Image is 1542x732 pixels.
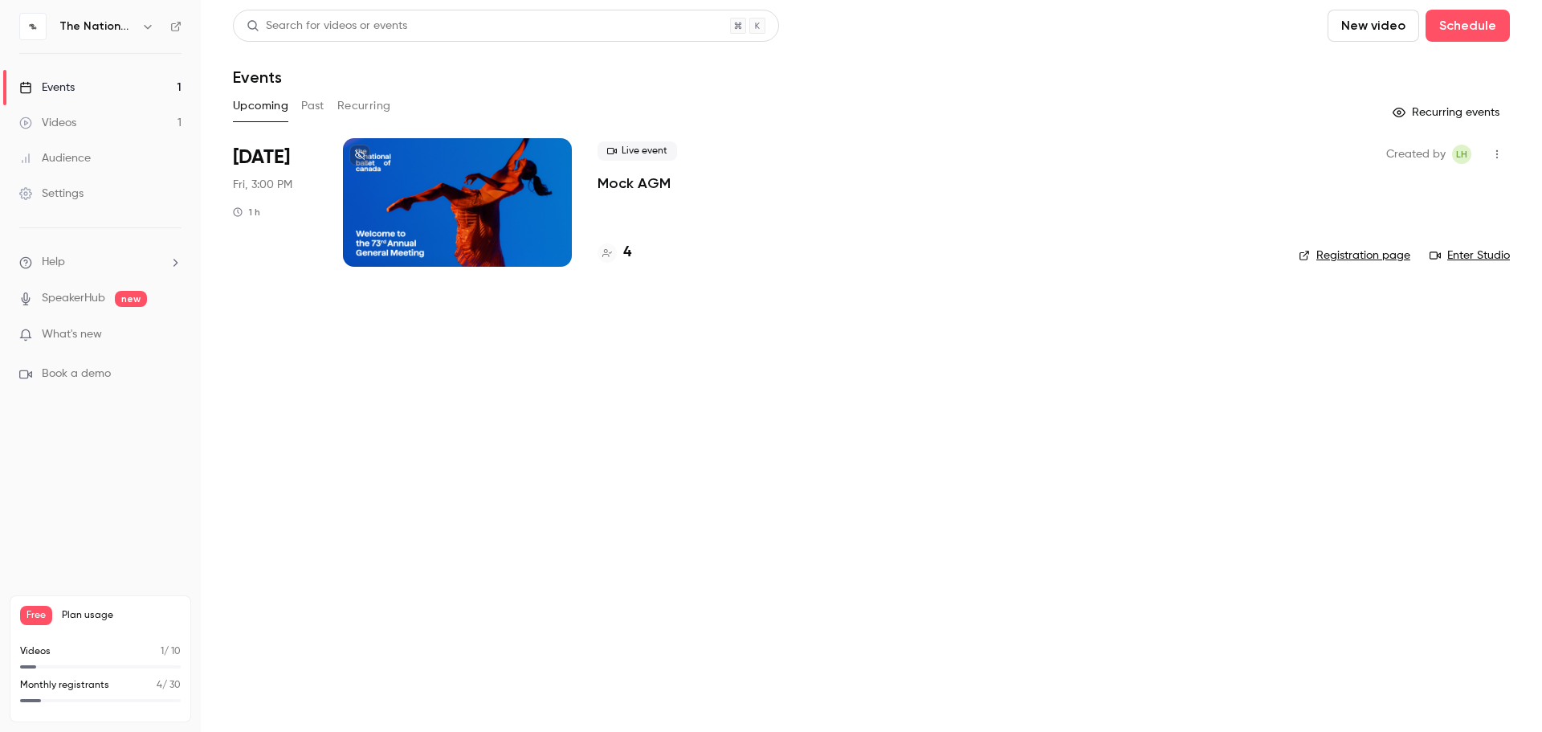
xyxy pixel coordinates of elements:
div: Videos [19,115,76,131]
span: LH [1456,145,1467,164]
span: Fri, 3:00 PM [233,177,292,193]
div: Settings [19,186,84,202]
p: Monthly registrants [20,678,109,693]
p: Videos [20,644,51,659]
div: Search for videos or events [247,18,407,35]
span: new [115,291,147,307]
h4: 4 [623,242,631,264]
span: Help [42,254,65,271]
a: Enter Studio [1430,247,1510,264]
span: 1 [161,647,164,656]
a: SpeakerHub [42,290,105,307]
iframe: Noticeable Trigger [162,328,182,342]
a: Mock AGM [598,174,671,193]
span: Book a demo [42,366,111,382]
div: Events [19,80,75,96]
p: / 30 [157,678,181,693]
button: New video [1328,10,1419,42]
h6: The National Ballet of Canada [59,18,135,35]
div: Audience [19,150,91,166]
span: Leah Heidenheim [1452,145,1471,164]
button: Past [301,93,324,119]
span: Free [20,606,52,625]
button: Schedule [1426,10,1510,42]
button: Upcoming [233,93,288,119]
span: 4 [157,681,162,690]
span: Created by [1386,145,1446,164]
a: 4 [598,242,631,264]
h1: Events [233,67,282,87]
span: Live event [598,141,677,161]
img: The National Ballet of Canada [20,14,46,39]
button: Recurring [337,93,391,119]
span: What's new [42,326,102,343]
button: Recurring events [1385,100,1510,125]
span: Plan usage [62,609,181,622]
div: 1 h [233,206,260,219]
div: Sep 19 Fri, 3:00 PM (America/Toronto) [233,138,317,267]
a: Registration page [1299,247,1410,264]
p: / 10 [161,644,181,659]
span: [DATE] [233,145,290,170]
li: help-dropdown-opener [19,254,182,271]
